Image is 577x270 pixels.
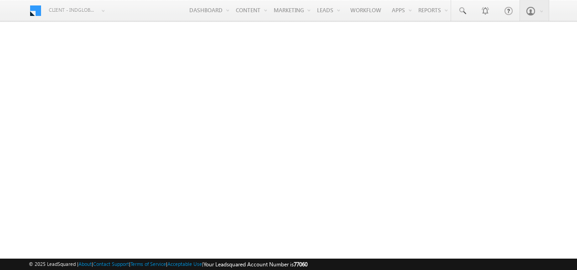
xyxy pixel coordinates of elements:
[93,261,129,267] a: Contact Support
[167,261,202,267] a: Acceptable Use
[29,260,307,269] span: © 2025 LeadSquared | | | | |
[78,261,92,267] a: About
[49,5,97,15] span: Client - indglobal1 (77060)
[203,261,307,268] span: Your Leadsquared Account Number is
[130,261,166,267] a: Terms of Service
[294,261,307,268] span: 77060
